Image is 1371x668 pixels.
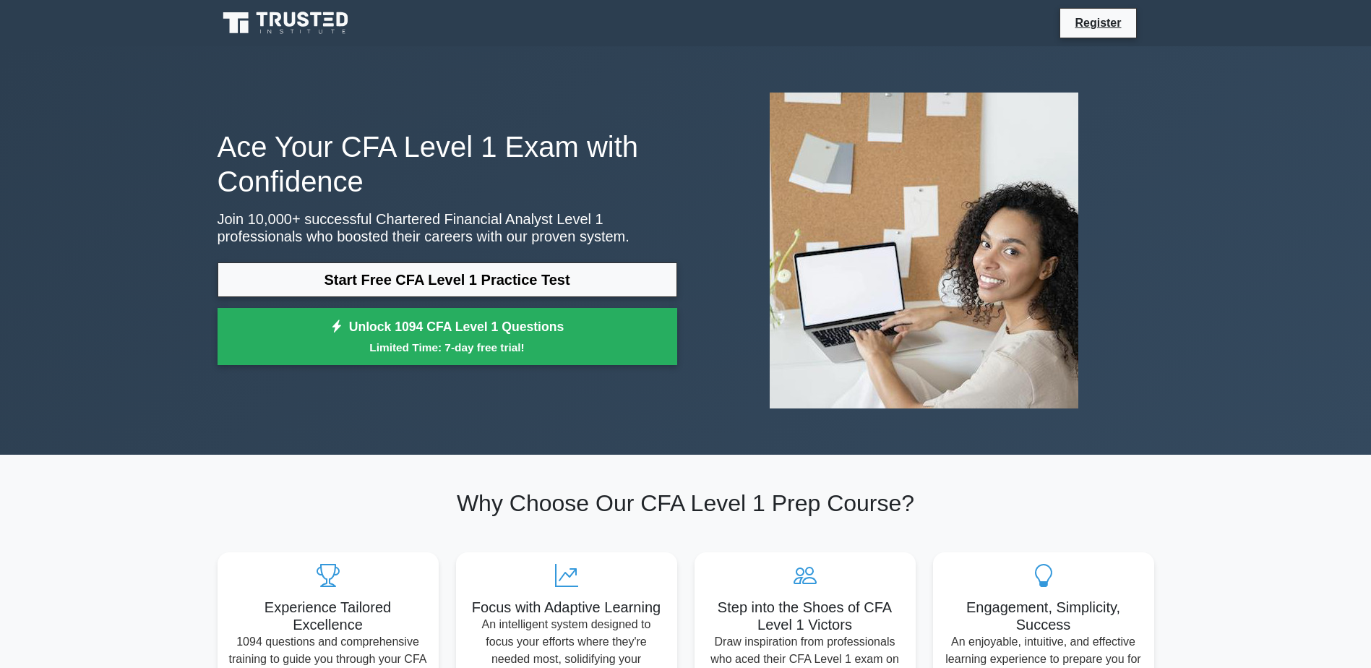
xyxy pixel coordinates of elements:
[945,599,1143,633] h5: Engagement, Simplicity, Success
[236,339,659,356] small: Limited Time: 7-day free trial!
[218,262,677,297] a: Start Free CFA Level 1 Practice Test
[218,129,677,199] h1: Ace Your CFA Level 1 Exam with Confidence
[1066,14,1130,32] a: Register
[468,599,666,616] h5: Focus with Adaptive Learning
[218,489,1154,517] h2: Why Choose Our CFA Level 1 Prep Course?
[218,210,677,245] p: Join 10,000+ successful Chartered Financial Analyst Level 1 professionals who boosted their caree...
[229,599,427,633] h5: Experience Tailored Excellence
[706,599,904,633] h5: Step into the Shoes of CFA Level 1 Victors
[218,308,677,366] a: Unlock 1094 CFA Level 1 QuestionsLimited Time: 7-day free trial!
